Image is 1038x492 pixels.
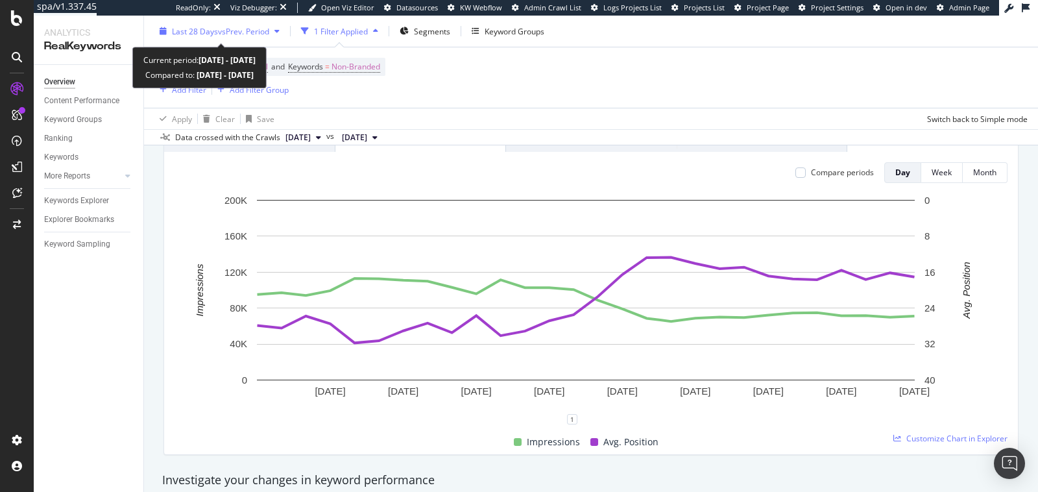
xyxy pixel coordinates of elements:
span: Last 28 Days [172,25,218,36]
a: More Reports [44,169,121,183]
span: vs [326,130,337,142]
a: Project Settings [799,3,863,13]
button: Segments [394,21,455,42]
span: Open Viz Editor [321,3,374,12]
div: Data crossed with the Crawls [175,132,280,143]
a: Keywords [44,151,134,164]
a: Datasources [384,3,438,13]
span: Admin Crawl List [524,3,581,12]
button: Day [884,162,921,183]
span: 2025 Aug. 19th [342,132,367,143]
span: Segments [414,25,450,36]
button: Switch back to Simple mode [922,108,1028,129]
div: Keywords [44,151,78,164]
a: Project Page [734,3,789,13]
a: Admin Crawl List [512,3,581,13]
text: 0 [242,375,247,386]
span: Non-Branded [332,58,380,76]
div: Ranking [44,132,73,145]
text: 120K [224,267,247,278]
div: Add Filter Group [230,84,289,95]
div: Explorer Bookmarks [44,213,114,227]
span: Logs Projects List [603,3,662,12]
button: Last 28 DaysvsPrev. Period [154,21,285,42]
text: [DATE] [461,386,492,397]
button: Clear [198,108,235,129]
text: 8 [924,230,930,241]
svg: A chart. [175,193,997,419]
span: Open in dev [886,3,927,12]
b: [DATE] - [DATE] [199,55,256,66]
button: Keyword Groups [466,21,549,42]
div: Save [257,113,274,124]
text: 24 [924,302,935,314]
text: 40K [230,338,247,349]
button: [DATE] [280,130,326,145]
a: KW Webflow [448,3,502,13]
div: Compared to: [145,68,254,82]
text: [DATE] [388,386,418,397]
button: Month [963,162,1008,183]
text: 16 [924,267,935,278]
div: Month [973,167,996,178]
text: 32 [924,338,935,349]
a: Content Performance [44,94,134,108]
div: Viz Debugger: [230,3,277,13]
span: Projects List [684,3,725,12]
text: 200K [224,195,247,206]
a: Open in dev [873,3,927,13]
a: Projects List [671,3,725,13]
a: Open Viz Editor [308,3,374,13]
div: Analytics [44,26,133,39]
text: 160K [224,230,247,241]
div: Compare periods [811,167,874,178]
div: Current period: [143,53,256,68]
span: Datasources [396,3,438,12]
div: 1 [567,414,577,424]
span: Avg. Position [603,434,658,450]
div: Overview [44,75,75,89]
div: Switch back to Simple mode [927,113,1028,124]
span: Customize Chart in Explorer [906,433,1008,444]
b: [DATE] - [DATE] [195,69,254,80]
div: Day [895,167,910,178]
text: [DATE] [534,386,564,397]
div: More Reports [44,169,90,183]
a: Keywords Explorer [44,194,134,208]
div: 1 Filter Applied [314,25,368,36]
div: Week [932,167,952,178]
div: Apply [172,113,192,124]
div: Investigate your changes in keyword performance [162,472,1020,489]
div: Content Performance [44,94,119,108]
a: Keyword Groups [44,113,134,127]
span: Project Settings [811,3,863,12]
div: Add Filter [172,84,206,95]
a: Overview [44,75,134,89]
a: Ranking [44,132,134,145]
div: Open Intercom Messenger [994,448,1025,479]
text: 0 [924,195,930,206]
button: Apply [154,108,192,129]
span: and [271,61,285,72]
span: vs Prev. Period [218,25,269,36]
button: Week [921,162,963,183]
a: Explorer Bookmarks [44,213,134,227]
span: KW Webflow [460,3,502,12]
button: Add Filter [154,82,206,97]
div: Clear [215,113,235,124]
span: 2025 Sep. 22nd [285,132,311,143]
div: Keyword Groups [44,113,102,127]
button: [DATE] [337,130,383,145]
a: Keyword Sampling [44,238,134,251]
div: Keywords Explorer [44,194,109,208]
span: = [325,61,330,72]
text: [DATE] [826,386,856,397]
text: Avg. Position [961,262,972,319]
text: [DATE] [607,386,638,397]
span: Keywords [288,61,323,72]
text: 40 [924,375,935,386]
div: Keyword Sampling [44,238,110,251]
text: Impressions [194,264,205,316]
a: Logs Projects List [591,3,662,13]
